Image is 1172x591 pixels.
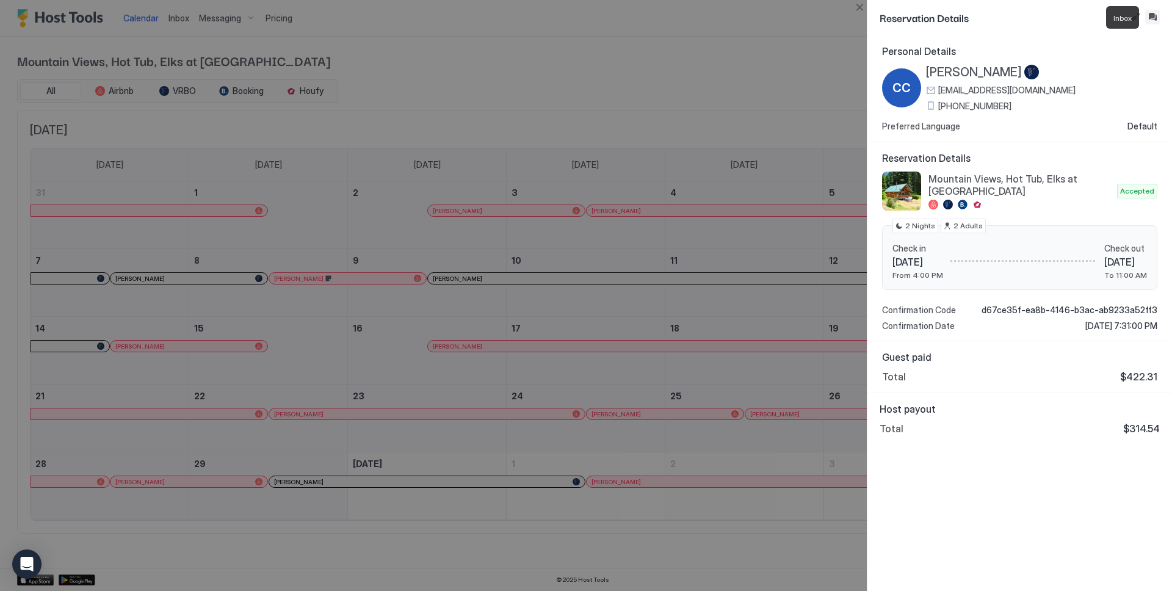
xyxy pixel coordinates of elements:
span: Default [1127,121,1157,132]
span: Reservation Details [882,152,1157,164]
span: [PERSON_NAME] [926,65,1022,80]
span: [DATE] 7:31:00 PM [1085,321,1157,332]
span: Total [882,371,906,383]
span: [PHONE_NUMBER] [938,101,1011,112]
span: Host payout [880,403,1160,415]
span: Confirmation Code [882,305,956,316]
span: [DATE] [892,256,943,268]
span: Mountain Views, Hot Tub, Elks at [GEOGRAPHIC_DATA] [928,173,1112,197]
span: Reservation Details [880,10,1126,25]
span: [EMAIL_ADDRESS][DOMAIN_NAME] [938,85,1076,96]
div: Open Intercom Messenger [12,549,42,579]
span: d67ce35f-ea8b-4146-b3ac-ab9233a52ff3 [982,305,1157,316]
span: Total [880,422,903,435]
div: listing image [882,172,921,211]
span: Check in [892,243,943,254]
span: Preferred Language [882,121,960,132]
span: CC [892,79,911,97]
span: From 4:00 PM [892,270,943,280]
span: 2 Adults [953,220,983,231]
span: Confirmation Date [882,321,955,332]
span: [DATE] [1104,256,1147,268]
span: $422.31 [1120,371,1157,383]
span: Guest paid [882,351,1157,363]
span: Inbox [1113,13,1132,23]
span: Personal Details [882,45,1157,57]
span: Check out [1104,243,1147,254]
span: To 11:00 AM [1104,270,1147,280]
span: Accepted [1120,186,1154,197]
span: 2 Nights [905,220,935,231]
span: $314.54 [1123,422,1160,435]
button: Inbox [1145,10,1160,24]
